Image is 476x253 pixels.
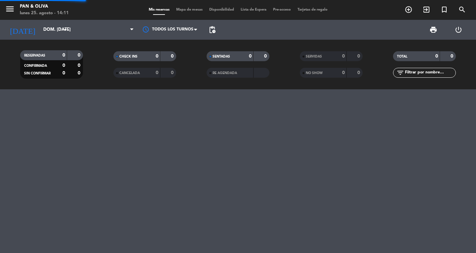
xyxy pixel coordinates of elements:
[78,71,82,75] strong: 0
[270,8,294,12] span: Pre-acceso
[24,64,47,67] span: CONFIRMADA
[357,54,361,59] strong: 0
[24,54,45,57] span: RESERVADAS
[20,3,69,10] div: Pan & Oliva
[396,69,404,77] i: filter_list
[208,26,216,34] span: pending_actions
[249,54,252,59] strong: 0
[171,70,175,75] strong: 0
[357,70,361,75] strong: 0
[156,54,158,59] strong: 0
[78,53,82,58] strong: 0
[119,71,140,75] span: CANCELADA
[429,26,437,34] span: print
[435,54,438,59] strong: 0
[61,26,69,34] i: arrow_drop_down
[306,55,322,58] span: SERVIDAS
[405,6,413,14] i: add_circle_outline
[24,72,51,75] span: SIN CONFIRMAR
[119,55,138,58] span: CHECK INS
[342,54,345,59] strong: 0
[458,6,466,14] i: search
[145,8,173,12] span: Mis reservas
[156,70,158,75] strong: 0
[422,6,430,14] i: exit_to_app
[342,70,345,75] strong: 0
[62,71,65,75] strong: 0
[62,53,65,58] strong: 0
[62,63,65,68] strong: 0
[397,55,407,58] span: TOTAL
[78,63,82,68] strong: 0
[20,10,69,17] div: lunes 25. agosto - 14:11
[446,20,471,40] div: LOG OUT
[404,69,456,76] input: Filtrar por nombre...
[440,6,448,14] i: turned_in_not
[213,55,230,58] span: SENTADAS
[171,54,175,59] strong: 0
[455,26,462,34] i: power_settings_new
[237,8,270,12] span: Lista de Espera
[5,22,40,37] i: [DATE]
[306,71,323,75] span: NO SHOW
[213,71,237,75] span: RE AGENDADA
[173,8,206,12] span: Mapa de mesas
[294,8,331,12] span: Tarjetas de regalo
[264,54,268,59] strong: 0
[5,4,15,14] i: menu
[206,8,237,12] span: Disponibilidad
[451,54,455,59] strong: 0
[5,4,15,16] button: menu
